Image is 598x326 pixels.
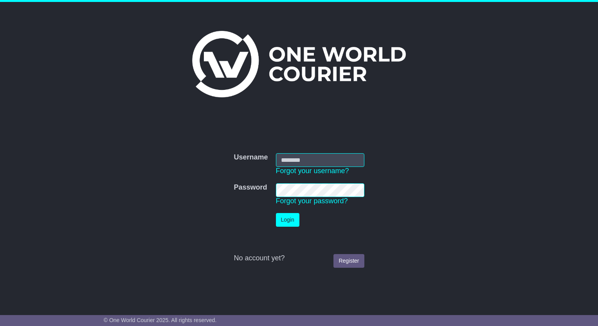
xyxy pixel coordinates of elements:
[333,254,364,268] a: Register
[276,197,348,205] a: Forgot your password?
[234,153,268,162] label: Username
[276,213,299,227] button: Login
[234,254,364,263] div: No account yet?
[234,183,267,192] label: Password
[276,167,349,175] a: Forgot your username?
[192,31,406,97] img: One World
[104,317,217,323] span: © One World Courier 2025. All rights reserved.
